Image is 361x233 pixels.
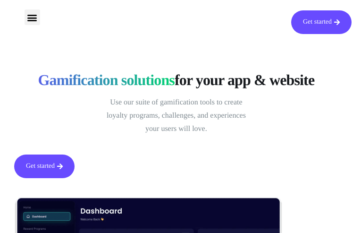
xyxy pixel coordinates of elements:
[291,10,352,34] a: Get started
[303,19,332,26] span: Get started
[26,163,55,170] span: Get started
[14,155,75,178] a: Get started
[101,96,252,136] p: Use our suite of gamification tools to create loyalty programs, challenges, and experiences your ...
[14,71,338,89] h1: for your app & website
[38,71,175,89] span: Gamification solutions
[25,9,40,25] div: Menu Toggle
